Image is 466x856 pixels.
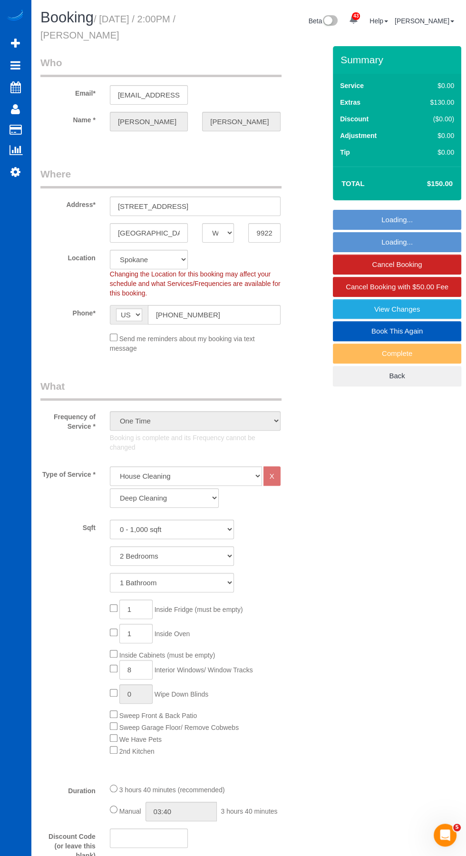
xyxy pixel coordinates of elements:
label: Name * [33,112,103,125]
label: Duration [33,783,103,796]
p: Booking is complete and its Frequency cannot be changed [110,433,281,452]
h3: Summary [340,54,456,65]
h4: $150.00 [398,180,453,188]
div: ($0.00) [410,114,454,124]
iframe: Intercom live chat [434,824,456,846]
label: Discount [340,114,369,124]
label: Phone* [33,305,103,318]
img: Automaid Logo [6,10,25,23]
input: Last Name* [202,112,280,131]
span: Inside Cabinets (must be empty) [119,651,215,659]
label: Frequency of Service * [33,409,103,431]
legend: What [40,379,282,401]
label: Service [340,81,364,90]
input: First Name* [110,112,188,131]
label: Sqft [33,520,103,532]
a: View Changes [333,299,461,319]
span: Booking [40,9,94,26]
span: Send me reminders about my booking via text message [110,335,255,352]
span: 2nd Kitchen [119,748,155,755]
label: Tip [340,148,350,157]
label: Extras [340,98,360,107]
a: Cancel Booking [333,255,461,275]
legend: Who [40,56,282,77]
input: Email* [110,85,188,105]
input: Phone* [148,305,281,325]
a: Cancel Booking with $50.00 Fee [333,277,461,297]
span: Wipe Down Blinds [155,690,209,698]
span: Inside Oven [155,630,190,638]
span: 43 [352,12,360,20]
label: Location [33,250,103,263]
span: Sweep Front & Back Patio [119,712,197,719]
span: We Have Pets [119,736,162,743]
img: New interface [322,15,338,28]
div: $0.00 [410,81,454,90]
div: $0.00 [410,148,454,157]
a: Help [369,17,388,25]
span: 5 [453,824,461,831]
span: Sweep Garage Floor/ Remove Cobwebs [119,724,239,731]
a: Beta [309,17,338,25]
a: Book This Again [333,321,461,341]
input: Zip Code* [248,223,280,243]
span: Manual [119,807,141,815]
strong: Total [341,179,365,187]
a: [PERSON_NAME] [395,17,454,25]
label: Address* [33,197,103,209]
span: Changing the Location for this booking may affect your schedule and what Services/Frequencies are... [110,270,281,297]
span: 3 hours 40 minutes (recommended) [119,786,225,794]
div: $0.00 [410,131,454,140]
label: Type of Service * [33,466,103,479]
span: Interior Windows/ Window Tracks [155,666,253,674]
span: 3 hours 40 minutes [221,807,277,815]
small: / [DATE] / 2:00PM / [PERSON_NAME] [40,14,175,40]
legend: Where [40,167,282,188]
div: $130.00 [410,98,454,107]
input: City* [110,223,188,243]
span: Cancel Booking with $50.00 Fee [346,283,448,291]
label: Email* [33,85,103,98]
label: Adjustment [340,131,377,140]
a: Back [333,366,461,386]
a: 43 [344,10,363,30]
span: Inside Fridge (must be empty) [155,606,243,613]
